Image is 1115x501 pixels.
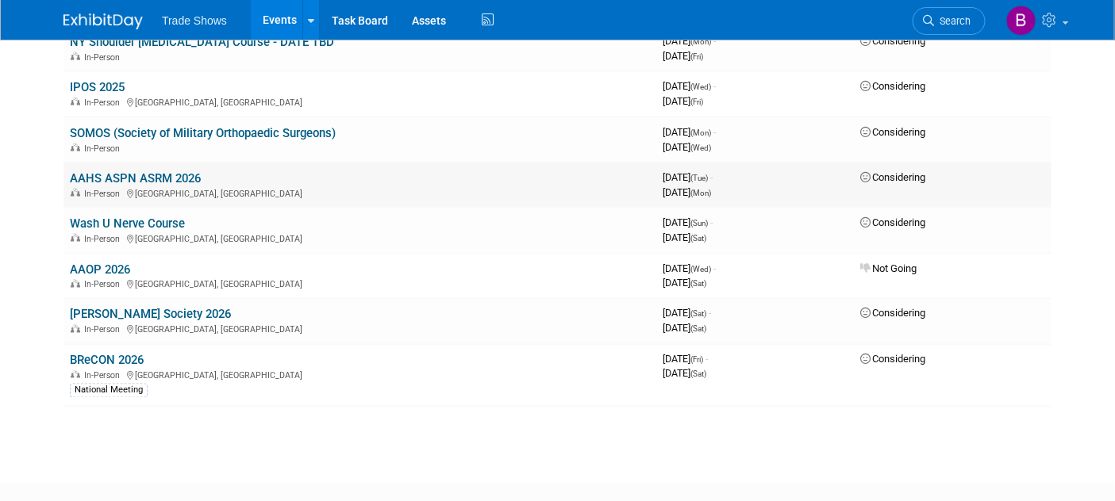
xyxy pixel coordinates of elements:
span: Considering [860,35,925,47]
a: AAHS ASPN ASRM 2026 [70,171,201,185]
img: Becca Rensi [1006,6,1036,36]
a: NY Shoulder [MEDICAL_DATA] Course - DATE TBD [70,35,334,49]
div: [GEOGRAPHIC_DATA], [GEOGRAPHIC_DATA] [70,186,650,199]
span: Search [934,15,971,27]
img: In-Person Event [71,280,80,288]
span: In-Person [84,52,125,63]
span: [DATE] [663,323,706,335]
img: In-Person Event [71,325,80,333]
span: - [713,126,716,138]
a: AAOP 2026 [70,262,130,277]
span: - [710,171,713,183]
a: SOMOS (Society of Military Orthopaedic Surgeons) [70,126,336,140]
span: In-Person [84,371,125,381]
span: - [713,35,716,47]
img: In-Person Event [71,98,80,105]
span: Considering [860,126,925,138]
span: In-Person [84,234,125,244]
span: (Sat) [690,234,706,243]
span: [DATE] [663,35,716,47]
span: [DATE] [663,308,711,319]
span: - [713,80,716,92]
div: [GEOGRAPHIC_DATA], [GEOGRAPHIC_DATA] [70,369,650,381]
span: (Wed) [690,265,711,273]
span: Considering [860,354,925,365]
span: [DATE] [663,171,713,183]
span: In-Person [84,98,125,108]
span: Trade Shows [162,14,227,27]
a: [PERSON_NAME] Society 2026 [70,308,231,322]
span: (Fri) [690,98,703,106]
span: (Sat) [690,325,706,334]
span: (Sun) [690,219,708,228]
span: [DATE] [663,95,703,107]
a: Search [913,7,986,35]
img: In-Person Event [71,52,80,60]
span: In-Person [84,143,125,154]
img: In-Person Event [71,189,80,197]
span: Considering [860,80,925,92]
span: (Fri) [690,52,703,61]
div: [GEOGRAPHIC_DATA], [GEOGRAPHIC_DATA] [70,277,650,290]
span: (Mon) [690,189,711,197]
span: Not Going [860,262,917,274]
span: (Mon) [690,37,711,46]
span: - [706,354,708,365]
div: National Meeting [70,384,148,398]
span: [DATE] [663,231,706,243]
span: Considering [860,216,925,228]
span: Considering [860,308,925,319]
span: - [710,216,713,228]
span: [DATE] [663,216,713,228]
span: [DATE] [663,354,708,365]
span: (Wed) [690,82,711,91]
span: [DATE] [663,277,706,289]
div: [GEOGRAPHIC_DATA], [GEOGRAPHIC_DATA] [70,323,650,335]
span: (Sat) [690,370,706,379]
img: ExhibitDay [63,13,143,29]
span: (Sat) [690,310,706,319]
span: [DATE] [663,80,716,92]
span: (Fri) [690,356,703,365]
span: In-Person [84,325,125,335]
span: [DATE] [663,50,703,62]
span: (Sat) [690,280,706,289]
span: [DATE] [663,186,711,198]
a: Wash U Nerve Course [70,216,185,231]
span: In-Person [84,280,125,290]
span: In-Person [84,189,125,199]
span: (Wed) [690,143,711,152]
span: - [713,262,716,274]
a: BReCON 2026 [70,354,144,368]
span: Considering [860,171,925,183]
img: In-Person Event [71,234,80,242]
div: [GEOGRAPHIC_DATA], [GEOGRAPHIC_DATA] [70,231,650,244]
img: In-Person Event [71,143,80,151]
div: [GEOGRAPHIC_DATA], [GEOGRAPHIC_DATA] [70,95,650,108]
span: [DATE] [663,141,711,153]
img: In-Person Event [71,371,80,379]
a: IPOS 2025 [70,80,125,94]
span: (Tue) [690,174,708,182]
span: - [709,308,711,319]
span: (Mon) [690,128,711,137]
span: [DATE] [663,368,706,380]
span: [DATE] [663,262,716,274]
span: [DATE] [663,126,716,138]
